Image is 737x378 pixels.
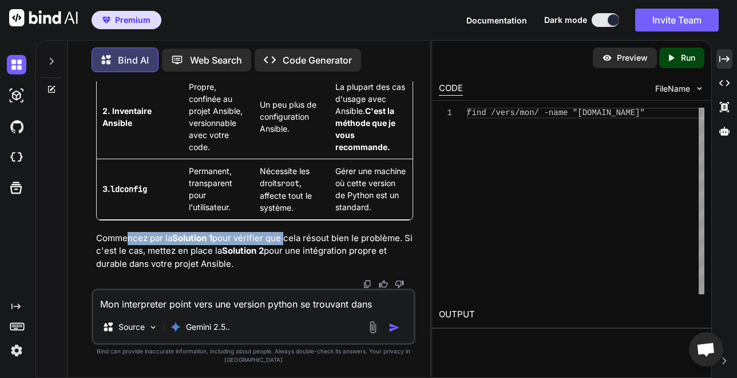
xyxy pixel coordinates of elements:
[172,233,212,243] strong: Solution 1
[96,232,413,271] p: Commencez par la pour vérifier que cela résout bien le problème. Si c'est le cas, mettez en place...
[7,341,26,360] img: settings
[466,14,527,26] button: Documentation
[439,82,463,96] div: CODE
[148,322,158,332] img: Pick Models
[330,74,412,159] td: La plupart des cas d'usage avec Ansible.
[7,86,26,105] img: darkAi-studio
[92,11,161,29] button: premiumPremium
[617,52,648,64] p: Preview
[466,15,527,25] span: Documentation
[281,178,299,188] code: root
[379,279,388,289] img: like
[170,321,181,333] img: Gemini 2.5 Pro
[283,53,352,67] p: Code Generator
[366,321,379,334] img: attachment
[254,159,330,219] td: Nécessite les droits , affecte tout le système.
[439,108,452,119] div: 1
[689,332,723,367] a: Ouvrir le chat
[254,74,330,159] td: Un peu plus de configuration Ansible.
[602,53,612,63] img: preview
[363,279,372,289] img: copy
[222,245,264,256] strong: Solution 2
[544,14,587,26] span: Dark mode
[395,279,404,289] img: dislike
[183,74,254,159] td: Propre, confinée au projet Ansible, versionnable avec votre code.
[330,159,412,219] td: Gérer une machine où cette version de Python est un standard.
[635,9,719,31] button: Invite Team
[186,321,230,333] p: Gemini 2.5..
[7,148,26,167] img: cloudideIcon
[183,159,254,219] td: Permanent, transparent pour l'utilisateur.
[467,108,645,117] span: find /vers/mon/ -name "[DOMAIN_NAME]"
[9,9,78,26] img: Bind AI
[92,347,415,364] p: Bind can provide inaccurate information, including about people. Always double-check its answers....
[102,184,147,194] strong: 3.
[118,53,149,67] p: Bind AI
[7,117,26,136] img: githubDark
[7,55,26,74] img: darkChat
[389,322,400,333] img: icon
[655,83,690,94] span: FileName
[432,301,711,328] h2: OUTPUT
[102,106,152,128] strong: 2. Inventaire Ansible
[110,184,147,194] code: ldconfig
[695,84,704,93] img: chevron down
[681,52,695,64] p: Run
[190,53,242,67] p: Web Search
[335,106,395,152] strong: C'est la méthode que je vous recommande.
[102,17,110,23] img: premium
[118,321,145,333] p: Source
[115,14,150,26] span: Premium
